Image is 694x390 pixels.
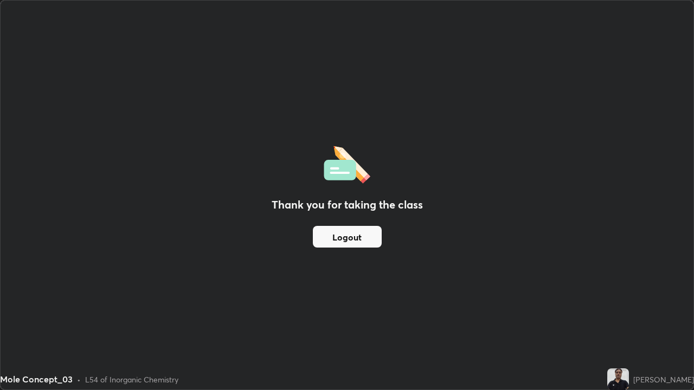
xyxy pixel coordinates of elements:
div: L54 of Inorganic Chemistry [85,374,178,385]
img: offlineFeedback.1438e8b3.svg [324,142,370,184]
img: 2746b4ae3dd242b0847139de884b18c5.jpg [607,368,629,390]
button: Logout [313,226,382,248]
div: • [77,374,81,385]
h2: Thank you for taking the class [272,197,423,213]
div: [PERSON_NAME] [633,374,694,385]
